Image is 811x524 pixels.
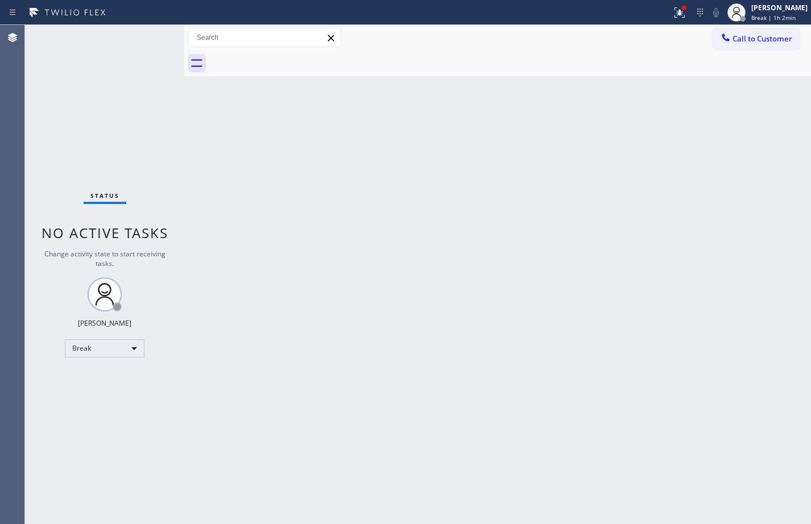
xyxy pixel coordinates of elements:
div: [PERSON_NAME] [78,318,131,328]
button: Mute [708,5,724,20]
span: Call to Customer [733,34,792,44]
span: Status [90,192,119,199]
span: Change activity state to start receiving tasks. [44,249,165,268]
span: No active tasks [42,223,168,242]
span: Break | 1h 2min [751,14,796,22]
input: Search [188,28,341,47]
div: [PERSON_NAME] [751,3,808,13]
button: Call to Customer [713,28,800,49]
div: Break [65,339,144,357]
